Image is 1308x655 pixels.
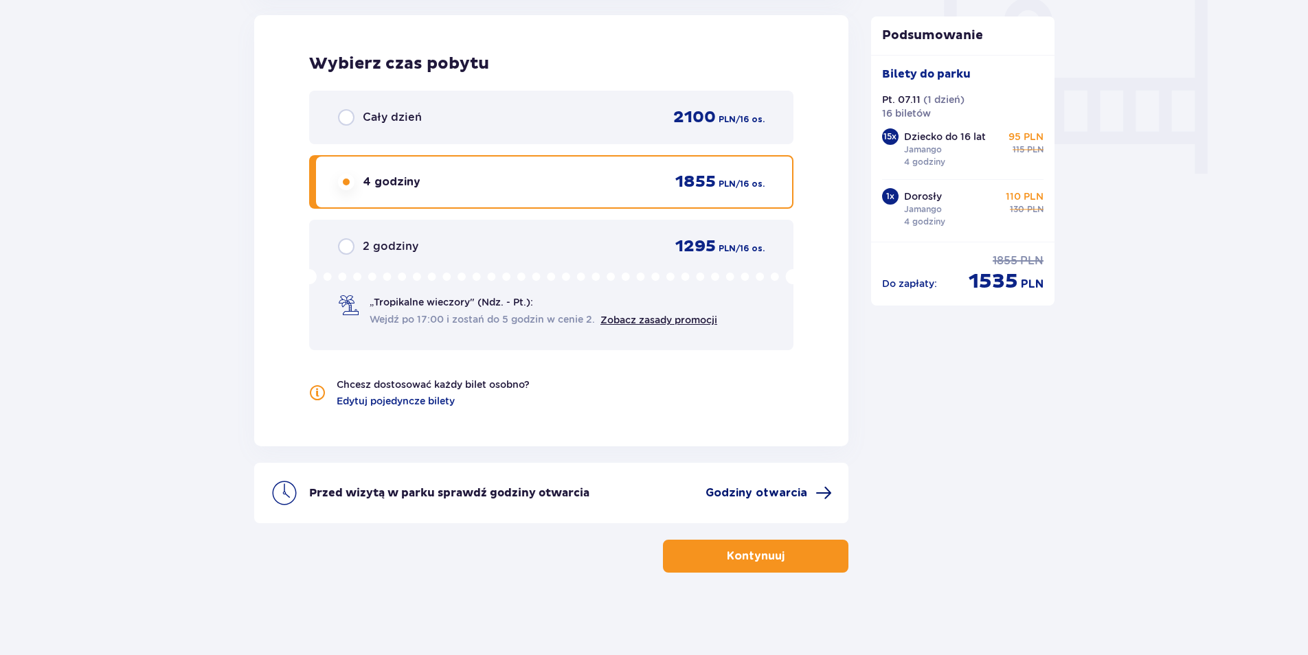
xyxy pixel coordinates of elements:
[904,216,945,228] p: 4 godziny
[904,203,942,216] p: Jamango
[663,540,848,573] button: Kontynuuj
[882,277,937,290] p: Do zapłaty :
[871,27,1055,44] p: Podsumowanie
[923,93,965,106] p: ( 1 dzień )
[882,128,899,145] div: 15 x
[337,378,530,391] p: Chcesz dostosować każdy bilet osobno?
[1010,203,1024,216] span: 130
[706,485,832,501] a: Godziny otwarcia
[706,485,807,501] span: Godziny otwarcia
[363,239,418,254] span: 2 godziny
[1020,253,1044,268] span: PLN
[675,172,716,192] span: 1855
[719,113,736,126] span: PLN
[363,174,420,189] span: 4 godziny
[675,236,716,257] span: 1295
[736,178,765,190] span: / 16 os.
[904,189,942,203] p: Dorosły
[882,106,931,120] p: 16 biletów
[904,130,986,143] p: Dziecko do 16 lat
[1008,130,1044,143] p: 95 PLN
[600,314,717,325] a: Zobacz zasady promocji
[1006,189,1044,203] p: 110 PLN
[363,110,422,125] span: Cały dzień
[1021,277,1044,292] span: PLN
[904,143,942,156] p: Jamango
[370,312,595,326] span: Wejdź po 17:00 i zostań do 5 godzin w cenie 2.
[337,394,455,408] a: Edytuj pojedyncze bilety
[370,295,533,309] span: „Tropikalne wieczory" (Ndz. - Pt.):
[904,156,945,168] p: 4 godziny
[736,113,765,126] span: / 16 os.
[673,107,716,128] span: 2100
[1027,203,1044,216] span: PLN
[736,242,765,255] span: / 16 os.
[727,549,785,564] p: Kontynuuj
[882,67,971,82] p: Bilety do parku
[1027,143,1044,156] span: PLN
[993,253,1017,268] span: 1855
[309,54,793,74] h2: Wybierz czas pobytu
[969,268,1018,295] span: 1535
[1013,143,1024,156] span: 115
[882,93,921,106] p: Pt. 07.11
[719,242,736,255] span: PLN
[882,188,899,205] div: 1 x
[719,178,736,190] span: PLN
[309,485,589,501] p: Przed wizytą w parku sprawdź godziny otwarcia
